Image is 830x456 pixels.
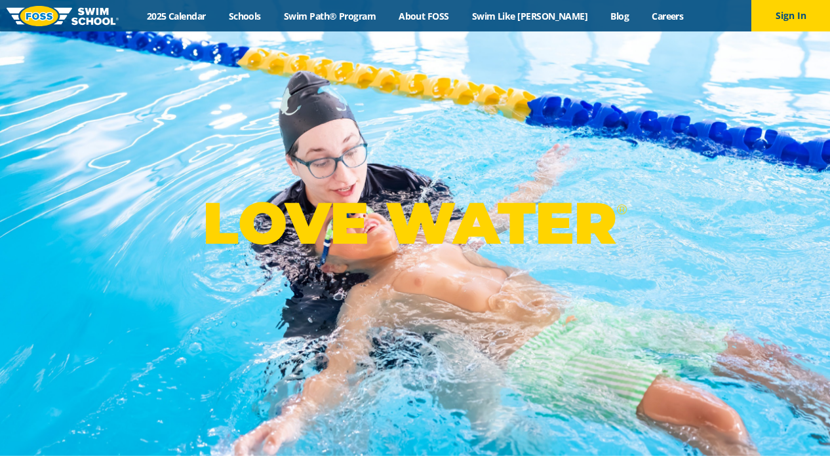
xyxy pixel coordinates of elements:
[7,6,119,26] img: FOSS Swim School Logo
[217,10,272,22] a: Schools
[599,10,641,22] a: Blog
[387,10,461,22] a: About FOSS
[616,201,627,218] sup: ®
[460,10,599,22] a: Swim Like [PERSON_NAME]
[135,10,217,22] a: 2025 Calendar
[641,10,695,22] a: Careers
[203,188,627,258] p: LOVE WATER
[272,10,387,22] a: Swim Path® Program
